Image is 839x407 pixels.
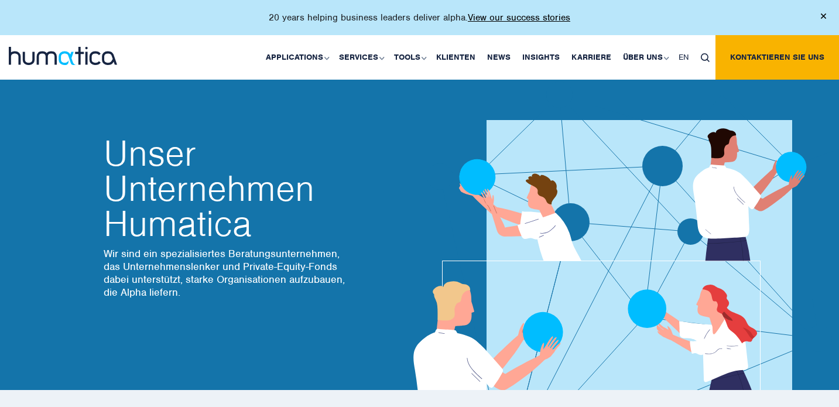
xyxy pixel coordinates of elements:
a: Services [333,35,388,80]
span: Unser Unternehmen [104,136,355,206]
img: about_banner1 [379,52,839,390]
p: 20 years helping business leaders deliver alpha. [269,12,570,23]
a: Insights [516,35,566,80]
a: Kontaktieren Sie uns [715,35,839,80]
a: View our success stories [468,12,570,23]
h2: Humatica [104,136,355,241]
a: Klienten [430,35,481,80]
a: News [481,35,516,80]
a: Karriere [566,35,617,80]
a: EN [673,35,695,80]
a: Tools [388,35,430,80]
a: Über uns [617,35,673,80]
a: Applications [260,35,333,80]
img: logo [9,47,117,65]
p: Wir sind ein spezialisiertes Beratungsunternehmen, das Unternehmenslenker und Private-Equity-Fond... [104,247,355,299]
span: EN [679,52,689,62]
img: search_icon [701,53,710,62]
